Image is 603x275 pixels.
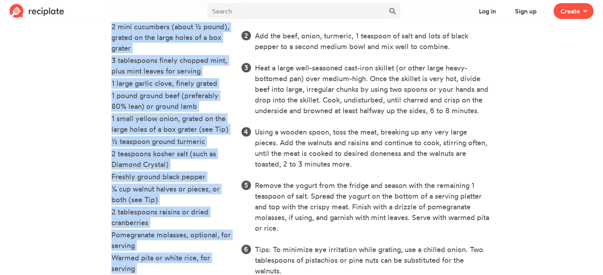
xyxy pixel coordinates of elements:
button: Log in [472,3,503,19]
li: Add the beef, onion, turmeric, 1 teaspoon of salt and lots of black pepper to a second medium bow... [255,30,492,52]
button: Create [553,3,593,19]
li: Using a wooden spoon, toss the meat, breaking up any very large pieces. Add the walnuts and raisi... [255,127,492,169]
li: 1 large garlic clove, finely grated [111,78,232,90]
li: Freshly ground black pepper [111,171,232,184]
li: 2 teaspoons kosher salt (such as Diamond Crystal) [111,148,232,171]
li: ½ teaspoon ground turmeric [111,136,232,148]
li: Remove the yogurt from the fridge and season with the remaining 1 teaspoon of salt. Spread the yo... [255,180,492,233]
li: 1 pound ground beef (preferably 80% lean) or ground lamb [111,90,232,113]
li: 3 tablespoons finely chopped mint, plus mint leaves for serving [111,55,232,78]
li: Heat a large well-seasoned cast-iron skillet (or other large heavy-bottomed pan) over medium-high... [255,63,492,116]
button: Sign up [508,3,544,19]
li: 2 mini cucumbers (about ½ pound), grated on the large holes of a box grater [111,21,232,55]
li: Pomegranate molasses, optional, for serving [111,229,232,252]
li: 2 tablespoons raisins or dried cranberries [111,207,232,229]
img: Reciplate [10,4,64,18]
span: Create [561,6,580,16]
input: Search [207,3,385,19]
li: 1 small yellow onion, grated on the large holes of a box grater (see Tip) [111,113,232,136]
li: ¼ cup walnut halves or pieces, or both (see Tip) [111,184,232,207]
